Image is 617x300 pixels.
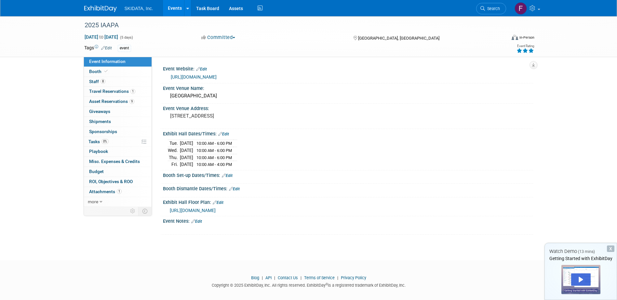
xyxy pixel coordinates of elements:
[130,89,135,94] span: 1
[512,35,518,40] img: Format-Inperson.png
[101,46,112,50] a: Edit
[218,132,229,136] a: Edit
[229,187,240,191] a: Edit
[545,248,617,255] div: Watch Demo
[129,99,134,104] span: 9
[138,207,152,215] td: Toggle Event Tabs
[213,200,223,205] a: Edit
[88,199,98,204] span: more
[89,189,122,194] span: Attachments
[519,35,534,40] div: In-Person
[84,157,152,167] a: Misc. Expenses & Credits
[170,113,310,119] pre: [STREET_ADDRESS]
[84,6,117,12] img: ExhibitDay
[119,35,133,40] span: (5 days)
[84,147,152,156] a: Playbook
[163,64,533,72] div: Event Website:
[222,173,233,178] a: Edit
[299,275,303,280] span: |
[163,197,533,206] div: Exhibit Hall Floor Plan:
[515,2,527,15] img: Fabio Ramos
[104,69,108,73] i: Booth reservation complete
[84,167,152,177] a: Budget
[607,245,614,252] div: Dismiss
[89,159,140,164] span: Misc. Expenses & Credits
[84,97,152,106] a: Asset Reservations9
[125,6,153,11] span: SKIDATA, Inc.
[84,87,152,96] a: Travel Reservations1
[82,19,496,31] div: 2025 IAAPA
[89,69,109,74] span: Booth
[278,275,298,280] a: Contact Us
[89,79,105,84] span: Staff
[84,77,152,87] a: Staff8
[101,139,109,144] span: 0%
[84,107,152,117] a: Giveaways
[168,91,528,101] div: [GEOGRAPHIC_DATA]
[84,137,152,147] a: Tasks0%
[251,275,259,280] a: Blog
[88,139,109,144] span: Tasks
[89,179,133,184] span: ROI, Objectives & ROO
[84,127,152,137] a: Sponsorships
[84,34,118,40] span: [DATE] [DATE]
[163,104,533,112] div: Event Venue Address:
[358,36,439,41] span: [GEOGRAPHIC_DATA], [GEOGRAPHIC_DATA]
[341,275,366,280] a: Privacy Policy
[485,6,500,11] span: Search
[196,162,232,167] span: 10:00 AM - 4:00 PM
[89,109,110,114] span: Giveaways
[336,275,340,280] span: |
[84,187,152,197] a: Attachments1
[163,184,533,192] div: Booth Dismantle Dates/Times:
[84,177,152,187] a: ROI, Objectives & ROO
[168,147,180,154] td: Wed.
[180,154,193,161] td: [DATE]
[196,141,232,146] span: 10:00 AM - 6:00 PM
[199,34,238,41] button: Committed
[516,44,534,48] div: Event Rating
[163,170,533,179] div: Booth Set-up Dates/Times:
[89,99,134,104] span: Asset Reservations
[476,3,506,14] a: Search
[84,197,152,207] a: more
[101,79,105,84] span: 8
[127,207,139,215] td: Personalize Event Tab Strip
[191,219,202,224] a: Edit
[168,154,180,161] td: Thu.
[260,275,264,280] span: |
[171,74,217,80] a: [URL][DOMAIN_NAME]
[326,282,328,286] sup: ®
[89,149,108,154] span: Playbook
[578,249,595,254] span: (13 mins)
[468,34,535,44] div: Event Format
[168,161,180,168] td: Fri.
[304,275,335,280] a: Terms of Service
[84,57,152,67] a: Event Information
[273,275,277,280] span: |
[196,155,232,160] span: 10:00 AM - 6:00 PM
[84,67,152,77] a: Booth
[89,119,111,124] span: Shipments
[168,140,180,147] td: Tue.
[163,83,533,92] div: Event Venue Name:
[571,273,591,286] div: Play
[180,161,193,168] td: [DATE]
[180,140,193,147] td: [DATE]
[84,117,152,127] a: Shipments
[98,34,104,40] span: to
[118,45,131,52] div: event
[163,129,533,137] div: Exhibit Hall Dates/Times:
[163,216,533,225] div: Event Notes:
[180,147,193,154] td: [DATE]
[196,67,207,71] a: Edit
[196,148,232,153] span: 10:00 AM - 6:00 PM
[170,208,216,213] a: [URL][DOMAIN_NAME]
[89,89,135,94] span: Travel Reservations
[89,129,117,134] span: Sponsorships
[265,275,272,280] a: API
[545,255,617,262] div: Getting Started with ExhibitDay
[89,59,126,64] span: Event Information
[84,44,112,52] td: Tags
